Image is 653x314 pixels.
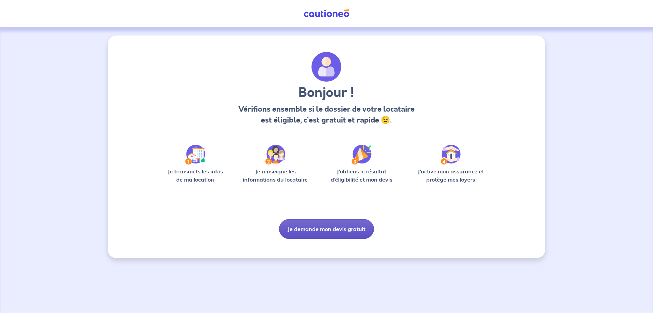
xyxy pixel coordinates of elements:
p: J’obtiens le résultat d’éligibilité et mon devis [323,167,400,184]
img: archivate [311,52,342,82]
img: /static/90a569abe86eec82015bcaae536bd8e6/Step-1.svg [185,145,205,165]
p: J’active mon assurance et protège mes loyers [411,167,490,184]
img: /static/f3e743aab9439237c3e2196e4328bba9/Step-3.svg [351,145,372,165]
p: Je transmets les infos de ma location [163,167,228,184]
img: Cautioneo [301,9,352,18]
img: /static/c0a346edaed446bb123850d2d04ad552/Step-2.svg [265,145,285,165]
img: /static/bfff1cf634d835d9112899e6a3df1a5d/Step-4.svg [441,145,461,165]
button: Je demande mon devis gratuit [279,219,374,239]
p: Je renseigne les informations du locataire [239,167,312,184]
h3: Bonjour ! [236,85,416,101]
p: Vérifions ensemble si le dossier de votre locataire est éligible, c’est gratuit et rapide 😉. [236,104,416,126]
